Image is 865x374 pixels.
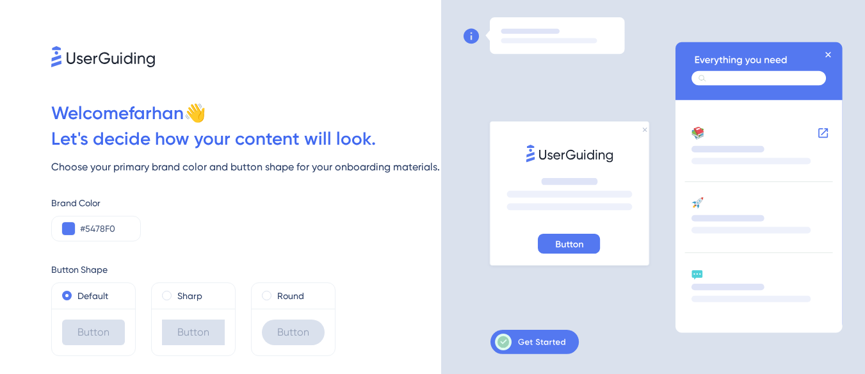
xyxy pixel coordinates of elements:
[262,320,325,345] div: Button
[177,288,202,304] label: Sharp
[162,320,225,345] div: Button
[51,126,441,152] div: Let ' s decide how your content will look.
[51,195,441,211] div: Brand Color
[51,159,441,175] div: Choose your primary brand color and button shape for your onboarding materials.
[277,288,304,304] label: Round
[51,262,441,277] div: Button Shape
[77,288,108,304] label: Default
[51,101,441,126] div: Welcome farhan 👋
[62,320,125,345] div: Button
